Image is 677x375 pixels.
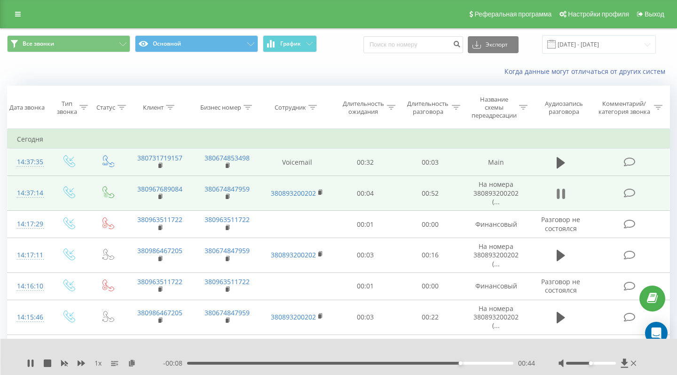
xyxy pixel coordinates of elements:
[137,153,182,162] a: 380731719157
[398,335,463,369] td: 00:13
[163,359,187,368] span: - 00:08
[17,277,39,295] div: 14:16:10
[473,242,519,268] span: На номера 380893200202 (...
[280,40,301,47] span: График
[398,238,463,273] td: 00:16
[406,100,449,116] div: Длительность разговора
[589,361,593,365] div: Accessibility label
[471,96,517,120] div: Название схемы переадресации
[518,359,535,368] span: 00:44
[205,153,250,162] a: 380674853498
[333,335,398,369] td: 00:03
[94,359,102,368] span: 1 x
[137,308,182,317] a: 380986467205
[473,304,519,330] span: На номера 380893200202 (...
[597,100,652,116] div: Комментарий/категория звонка
[474,10,551,18] span: Реферальная программа
[541,277,580,295] span: Разговор не состоялся
[463,149,530,176] td: Main
[333,176,398,211] td: 00:04
[342,100,385,116] div: Длительность ожидания
[137,277,182,286] a: 380963511722
[137,246,182,255] a: 380986467205
[333,238,398,273] td: 00:03
[363,36,463,53] input: Поиск по номеру
[468,36,519,53] button: Экспорт
[271,312,316,321] a: 380893200202
[463,272,530,300] td: Финансовый
[398,176,463,211] td: 00:52
[398,211,463,238] td: 00:00
[541,215,580,232] span: Разговор не состоялся
[645,322,668,344] div: Open Intercom Messenger
[23,40,54,48] span: Все звонки
[645,10,664,18] span: Выход
[9,104,45,112] div: Дата звонка
[261,149,333,176] td: Voicemail
[473,180,519,206] span: На номера 380893200202 (...
[137,184,182,193] a: 380967689084
[200,104,241,112] div: Бизнес номер
[137,215,182,224] a: 380963511722
[96,104,115,112] div: Статус
[17,153,39,171] div: 14:37:35
[17,184,39,202] div: 14:37:14
[538,100,590,116] div: Аудиозапись разговора
[398,149,463,176] td: 00:03
[398,272,463,300] td: 00:00
[333,300,398,335] td: 00:03
[17,308,39,327] div: 14:15:46
[205,184,250,193] a: 380674847959
[275,104,306,112] div: Сотрудник
[271,250,316,259] a: 380893200202
[333,272,398,300] td: 00:01
[17,215,39,233] div: 14:17:29
[504,67,670,76] a: Когда данные могут отличаться от других систем
[205,308,250,317] a: 380674847959
[333,149,398,176] td: 00:32
[57,100,77,116] div: Тип звонка
[463,211,530,238] td: Финансовый
[135,35,258,52] button: Основной
[568,10,629,18] span: Настройки профиля
[17,246,39,264] div: 14:17:11
[333,211,398,238] td: 00:01
[205,215,250,224] a: 380963511722
[271,189,316,198] a: 380893200202
[263,35,317,52] button: График
[8,130,670,149] td: Сегодня
[205,277,250,286] a: 380963511722
[7,35,130,52] button: Все звонки
[205,246,250,255] a: 380674847959
[398,300,463,335] td: 00:22
[143,104,164,112] div: Клиент
[459,361,463,365] div: Accessibility label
